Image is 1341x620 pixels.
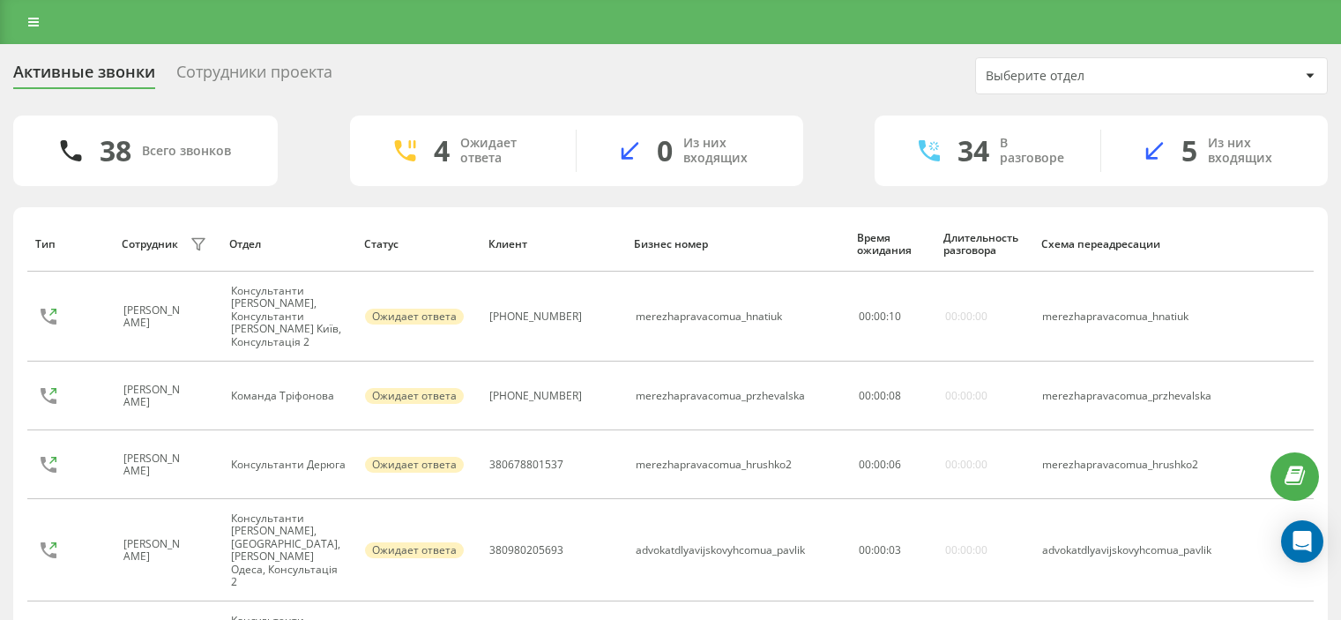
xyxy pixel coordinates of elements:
span: 08 [889,388,901,403]
div: merezhapravacomua_hnatiuk [1042,310,1218,323]
div: 380678801537 [489,459,563,471]
div: 4 [434,134,450,168]
div: Время ожидания [857,232,927,258]
div: Ожидает ответа [365,388,464,404]
span: 00 [859,388,871,403]
span: 00 [859,542,871,557]
span: 10 [889,309,901,324]
div: advokatdlyavijskovyhcomua_pavlik [636,544,805,557]
div: Выберите отдел [986,69,1196,84]
div: 34 [957,134,989,168]
div: merezhapravacomua_przhevalska [636,390,805,402]
div: Консультанти [PERSON_NAME], [GEOGRAPHIC_DATA], [PERSON_NAME] Одеса, Консультація 2 [231,512,346,588]
div: Ожидает ответа [460,136,549,166]
div: Из них входящих [683,136,777,166]
div: Схема переадресации [1041,238,1219,250]
div: : : [859,310,901,323]
div: Сотрудники проекта [176,63,332,90]
div: Ожидает ответа [365,457,464,473]
div: Статус [364,238,472,250]
div: [PERSON_NAME] [123,304,186,330]
div: Активные звонки [13,63,155,90]
div: merezhapravacomua_hrushko2 [1042,459,1218,471]
div: Длительность разговора [943,232,1024,258]
div: Сотрудник [122,238,178,250]
span: 00 [874,457,886,472]
div: Тип [35,238,105,250]
div: 380980205693 [489,544,563,557]
div: Ожидает ответа [365,309,464,325]
div: 00:00:00 [945,459,987,471]
div: Клиент [488,238,618,250]
div: advokatdlyavijskovyhcomua_pavlik [1042,544,1218,557]
div: В разговоре [1000,136,1074,166]
div: 00:00:00 [945,390,987,402]
div: Из них входящих [1208,136,1301,166]
div: merezhapravacomua_przhevalska [1042,390,1218,402]
div: [PERSON_NAME] [123,384,186,409]
div: Отдел [229,238,347,250]
div: [PERSON_NAME] [123,538,186,564]
div: [PERSON_NAME] [123,452,186,478]
span: 00 [874,309,886,324]
div: [PHONE_NUMBER] [489,310,582,323]
span: 06 [889,457,901,472]
span: 00 [874,388,886,403]
div: 00:00:00 [945,310,987,323]
div: Консультанти [PERSON_NAME], Консультанти [PERSON_NAME] Київ, Консультація 2 [231,285,346,348]
div: merezhapravacomua_hnatiuk [636,310,782,323]
div: Бизнес номер [634,238,840,250]
div: : : [859,459,901,471]
div: Open Intercom Messenger [1281,520,1323,563]
div: merezhapravacomua_hrushko2 [636,459,792,471]
div: : : [859,544,901,557]
span: 00 [874,542,886,557]
span: 03 [889,542,901,557]
div: 5 [1181,134,1197,168]
span: 00 [859,457,871,472]
div: Ожидает ответа [365,542,464,558]
div: 0 [657,134,673,168]
div: 00:00:00 [945,544,987,557]
span: 00 [859,309,871,324]
div: Всего звонков [142,144,231,159]
div: 38 [100,134,131,168]
div: [PHONE_NUMBER] [489,390,582,402]
div: Команда Тріфонова [231,390,346,402]
div: Консультанти Дерюга [231,459,346,471]
div: : : [859,390,901,402]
